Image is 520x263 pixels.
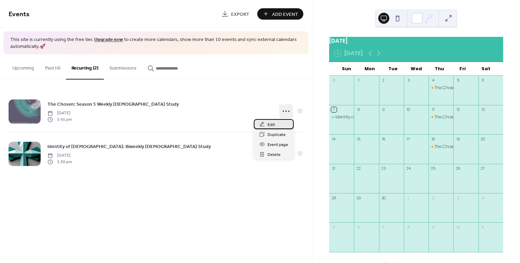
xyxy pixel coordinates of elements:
div: 3 [406,78,411,83]
div: 1 [406,195,411,200]
div: 5 [455,78,461,83]
div: 1 [356,78,361,83]
div: 28 [331,195,336,200]
span: Edit [268,121,275,128]
a: Identity of [DEMOGRAPHIC_DATA]: Biweekly [DEMOGRAPHIC_DATA] Study [47,143,211,150]
div: 4 [431,78,436,83]
div: 11 [431,107,436,112]
div: The Chosen: Season 5 Weekly Bible Study [429,114,453,120]
div: 29 [356,195,361,200]
span: Event page [268,141,288,148]
div: 21 [331,166,336,171]
button: Add Event [257,8,303,20]
span: [DATE] [47,152,72,159]
a: Upgrade now [94,35,123,44]
div: 12 [455,107,461,112]
span: This site is currently using the free tier. to create more calendars, show more than 10 events an... [10,36,302,50]
div: 27 [480,166,486,171]
button: Recurring (2) [66,54,104,80]
button: Past (4) [40,54,66,79]
span: 5:30 pm [47,159,72,165]
div: 20 [480,136,486,141]
div: 2 [431,195,436,200]
a: Export [216,8,254,20]
span: Export [231,11,249,18]
div: 6 [480,78,486,83]
div: 2 [381,78,386,83]
div: 9 [381,107,386,112]
div: 24 [406,166,411,171]
div: 6 [356,224,361,230]
div: 7 [381,224,386,230]
div: 31 [331,78,336,83]
div: 16 [381,136,386,141]
div: 5 [331,224,336,230]
span: Duplicate [268,131,286,138]
div: 22 [356,166,361,171]
span: [DATE] [47,110,72,116]
a: The Chosen: Season 5 Weekly [DEMOGRAPHIC_DATA] Study [47,100,179,108]
div: 14 [331,136,336,141]
span: Delete [268,151,281,158]
div: 30 [381,195,386,200]
div: Sat [474,62,498,76]
div: Sun [335,62,358,76]
div: The Chosen: Season 5 Weekly Bible Study [429,144,453,150]
div: 19 [455,136,461,141]
button: Submissions [104,54,142,79]
div: 11 [480,224,486,230]
span: Events [9,8,30,21]
div: Thu [428,62,451,76]
span: The Chosen: Season 5 Weekly [DEMOGRAPHIC_DATA] Study [47,101,179,108]
div: 4 [480,195,486,200]
div: Identity of God: Biweekly Bible Study [329,114,354,120]
div: 26 [455,166,461,171]
div: 18 [431,136,436,141]
div: 7 [331,107,336,112]
div: Identity of [DEMOGRAPHIC_DATA]: Biweekly [DEMOGRAPHIC_DATA] Study [335,114,472,120]
div: Wed [404,62,428,76]
div: 23 [381,166,386,171]
div: 9 [431,224,436,230]
div: Mon [358,62,381,76]
span: Identity of [DEMOGRAPHIC_DATA]: Biweekly [DEMOGRAPHIC_DATA] Study [47,143,211,150]
div: Tue [381,62,405,76]
div: 10 [455,224,461,230]
div: 17 [406,136,411,141]
div: Fri [451,62,475,76]
div: 10 [406,107,411,112]
div: The Chosen: Season 5 Weekly Bible Study [429,85,453,91]
span: Add Event [272,11,298,18]
span: 5:45 pm [47,116,72,123]
div: 3 [455,195,461,200]
div: [DATE] [329,37,503,45]
div: 8 [406,224,411,230]
div: 8 [356,107,361,112]
div: 25 [431,166,436,171]
div: 13 [480,107,486,112]
button: Upcoming [7,54,40,79]
div: 15 [356,136,361,141]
